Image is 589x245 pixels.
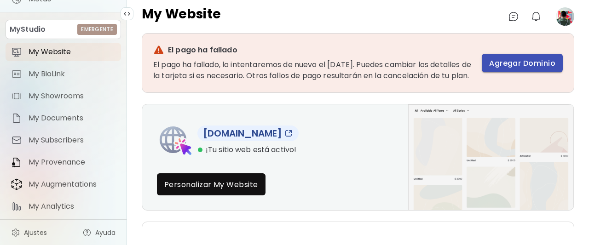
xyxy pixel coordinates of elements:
[29,180,115,189] span: My Augmentations
[6,175,121,194] a: itemMy Augmentations
[508,11,519,22] img: chatIcon
[6,197,121,216] a: itemMy Analytics
[29,91,115,101] span: My Showrooms
[197,125,299,141] a: [DOMAIN_NAME]
[284,129,293,138] img: open-link
[29,202,115,211] span: My Analytics
[6,223,52,242] a: Ajustes
[82,228,92,237] img: help
[29,47,115,57] span: My Website
[77,223,121,242] a: Ayuda
[24,228,47,237] span: Ajustes
[142,7,221,26] h4: My Website
[206,145,296,155] h6: ¡Tu sitio web está activo!
[157,173,266,195] button: Personalizar My Website
[11,113,22,124] img: item
[10,24,46,35] p: MyStudio
[6,65,121,83] a: itemMy BioLink
[164,180,258,189] span: Personalizar My Website
[531,11,542,22] img: bellIcon
[11,68,22,80] img: item
[6,109,121,127] a: itemMy Documents
[11,178,22,190] img: item
[11,228,20,237] img: settings
[153,45,474,56] p: El pago ha fallado
[6,131,121,149] a: itemMy Subscribers
[11,201,22,212] img: item
[482,54,563,72] button: Agregar Dominio
[528,9,544,24] button: bellIcon
[6,43,121,61] a: itemMy Website
[95,228,115,237] span: Ayuda
[6,87,121,105] a: itemMy Showrooms
[11,46,22,57] img: item
[11,91,22,102] img: item
[408,104,574,210] img: artworks
[11,135,22,146] img: item
[29,158,115,167] span: My Provenance
[29,136,115,145] span: My Subscribers
[81,25,113,34] h6: Emergente
[29,114,115,123] span: My Documents
[157,122,194,159] img: leftIcon
[29,69,115,79] span: My BioLink
[11,157,22,168] img: item
[153,59,474,81] p: El pago ha fallado, lo intentaremos de nuevo el [DATE]. Puedes cambiar los detalles de la tarjeta...
[489,58,555,68] span: Agregar Dominio
[6,153,121,171] a: itemMy Provenance
[123,10,131,17] img: collapse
